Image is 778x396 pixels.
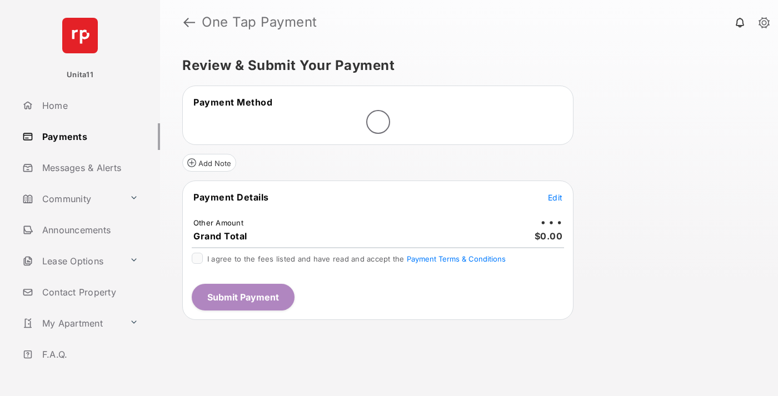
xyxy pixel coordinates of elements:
td: Other Amount [193,218,244,228]
h5: Review & Submit Your Payment [182,59,747,72]
span: Payment Details [193,192,269,203]
span: Grand Total [193,230,247,242]
button: Add Note [182,154,236,172]
a: Announcements [18,217,160,243]
button: I agree to the fees listed and have read and accept the [407,254,506,263]
button: Edit [548,192,562,203]
a: F.A.Q. [18,341,160,368]
a: Home [18,92,160,119]
a: Lease Options [18,248,125,274]
span: Edit [548,193,562,202]
button: Submit Payment [192,284,295,310]
a: Community [18,186,125,212]
span: Payment Method [193,97,272,108]
a: Messages & Alerts [18,154,160,181]
a: My Apartment [18,310,125,337]
p: Unita11 [67,69,93,81]
strong: One Tap Payment [202,16,317,29]
img: svg+xml;base64,PHN2ZyB4bWxucz0iaHR0cDovL3d3dy53My5vcmcvMjAwMC9zdmciIHdpZHRoPSI2NCIgaGVpZ2h0PSI2NC... [62,18,98,53]
span: $0.00 [535,230,563,242]
a: Payments [18,123,160,150]
span: I agree to the fees listed and have read and accept the [207,254,506,263]
a: Contact Property [18,279,160,305]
